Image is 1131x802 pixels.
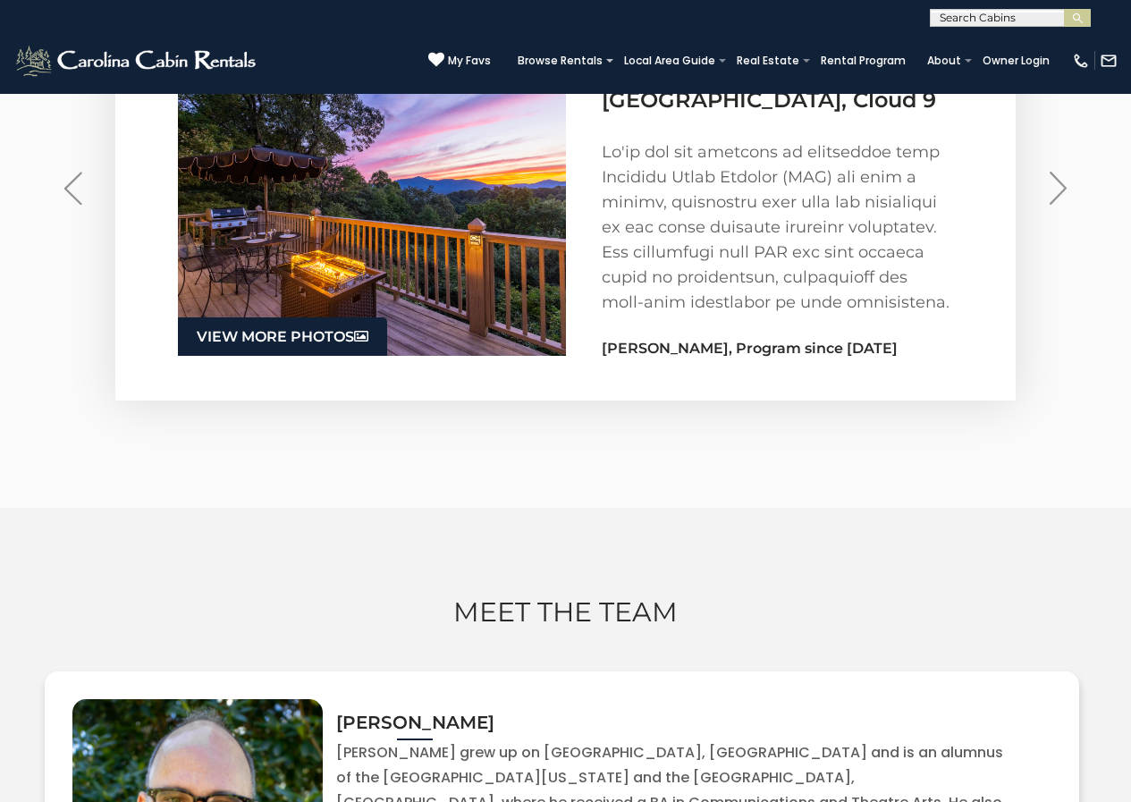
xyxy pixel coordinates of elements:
[13,43,261,79] img: White-1-2.png
[602,139,954,314] p: Lo'ip dol sit ametcons ad elitseddoe temp Incididu Utlab Etdolor (MAG) ali enim a minimv, quisnos...
[1100,52,1118,70] img: mail-regular-white.png
[918,48,970,73] a: About
[509,48,612,73] a: Browse Rentals
[44,148,102,228] button: Previous
[1072,52,1090,70] img: phone-regular-white.png
[602,65,954,113] h3: [GEOGRAPHIC_DATA], [GEOGRAPHIC_DATA], Cloud 9
[974,48,1059,73] a: Owner Login
[448,53,491,69] span: My Favs
[1050,172,1068,205] img: arrow
[428,52,491,70] a: My Favs
[336,713,494,740] h3: [PERSON_NAME]
[64,172,82,205] img: arrow
[615,48,724,73] a: Local Area Guide
[812,48,915,73] a: Rental Program
[602,341,954,357] h4: [PERSON_NAME], Program since [DATE]
[178,317,387,356] a: View More Photos
[1029,148,1087,228] button: Next
[728,48,808,73] a: Real Estate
